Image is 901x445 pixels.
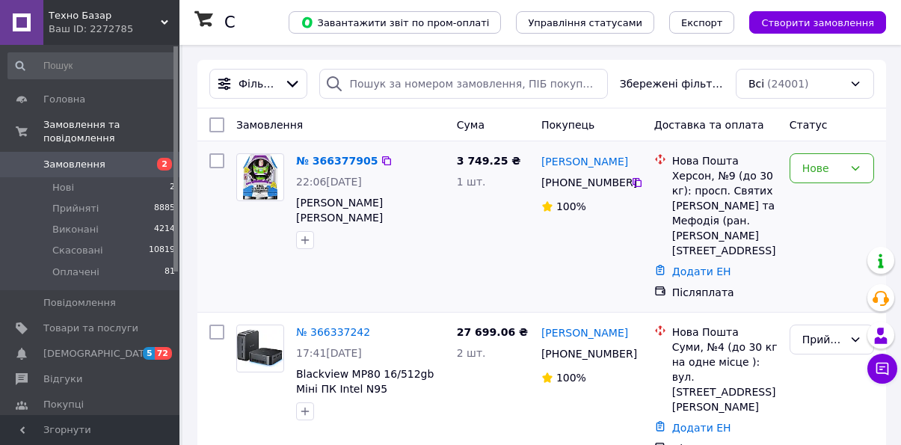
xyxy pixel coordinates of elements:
a: Фото товару [236,325,284,372]
span: Замовлення [43,158,105,171]
span: 4214 [154,223,175,236]
a: Додати ЕН [672,266,731,277]
input: Пошук [7,52,176,79]
a: [PERSON_NAME] [541,154,628,169]
input: Пошук за номером замовлення, ПІБ покупця, номером телефону, Email, номером накладної [319,69,608,99]
span: Завантажити звіт по пром-оплаті [301,16,489,29]
span: 2 шт. [457,347,486,359]
span: Експорт [681,17,723,28]
a: Blackview MP80 16/512gb Міні ПК Intel N95 [296,368,434,395]
span: Всі [748,76,764,91]
span: Cума [457,119,485,131]
a: [PERSON_NAME] [PERSON_NAME] Інтерактивна іграшка [296,197,417,239]
button: Чат з покупцем [867,354,897,384]
span: Створити замовлення [761,17,874,28]
span: 81 [164,266,175,279]
span: 100% [556,372,586,384]
span: 5 [143,347,155,360]
span: Прийняті [52,202,99,215]
span: Нові [52,181,74,194]
span: 2 [170,181,175,194]
span: 1 шт. [457,176,486,188]
span: Оплачені [52,266,99,279]
div: Нове [802,160,843,177]
a: № 366377905 [296,155,378,167]
span: 22:06[DATE] [296,176,362,188]
span: 3 749.25 ₴ [457,155,521,167]
button: Завантажити звіт по пром-оплаті [289,11,501,34]
a: Додати ЕН [672,422,731,434]
span: Збережені фільтри: [620,76,724,91]
button: Експорт [669,11,735,34]
button: Створити замовлення [749,11,886,34]
div: Прийнято [802,331,843,348]
span: 27 699.06 ₴ [457,326,528,338]
span: 72 [155,347,172,360]
span: [PHONE_NUMBER] [541,177,637,188]
span: 8885 [154,202,175,215]
div: Ваш ID: 2272785 [49,22,179,36]
span: Виконані [52,223,99,236]
span: 17:41[DATE] [296,347,362,359]
span: Головна [43,93,85,106]
div: Післяплата [672,285,778,300]
span: Замовлення [236,119,303,131]
div: Нова Пошта [672,325,778,340]
a: [PERSON_NAME] [541,325,628,340]
span: 10819 [149,244,175,257]
span: (24001) [767,78,808,90]
a: Фото товару [236,153,284,201]
span: Скасовані [52,244,103,257]
span: [DEMOGRAPHIC_DATA] [43,347,154,360]
div: Херсон, №9 (до 30 кг): просп. Святих [PERSON_NAME] та Мефодія (ран. [PERSON_NAME][STREET_ADDRESS] [672,168,778,258]
span: [PHONE_NUMBER] [541,348,637,360]
span: 100% [556,200,586,212]
span: Управління статусами [528,17,642,28]
span: Доставка та оплата [654,119,764,131]
span: Товари та послуги [43,322,138,335]
div: Суми, №4 (до 30 кг на одне місце ): вул. [STREET_ADDRESS][PERSON_NAME] [672,340,778,414]
img: Фото товару [243,154,278,200]
span: Замовлення та повідомлення [43,118,179,145]
img: Фото товару [237,330,283,368]
span: Покупець [541,119,594,131]
span: Статус [790,119,828,131]
a: № 366337242 [296,326,370,338]
span: Техно Базар [49,9,161,22]
button: Управління статусами [516,11,654,34]
span: Покупці [43,398,84,411]
span: 2 [157,158,172,171]
h1: Список замовлень [224,13,376,31]
a: Створити замовлення [734,16,886,28]
span: Фільтри [239,76,278,91]
div: Нова Пошта [672,153,778,168]
span: Відгуки [43,372,82,386]
span: Повідомлення [43,296,116,310]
